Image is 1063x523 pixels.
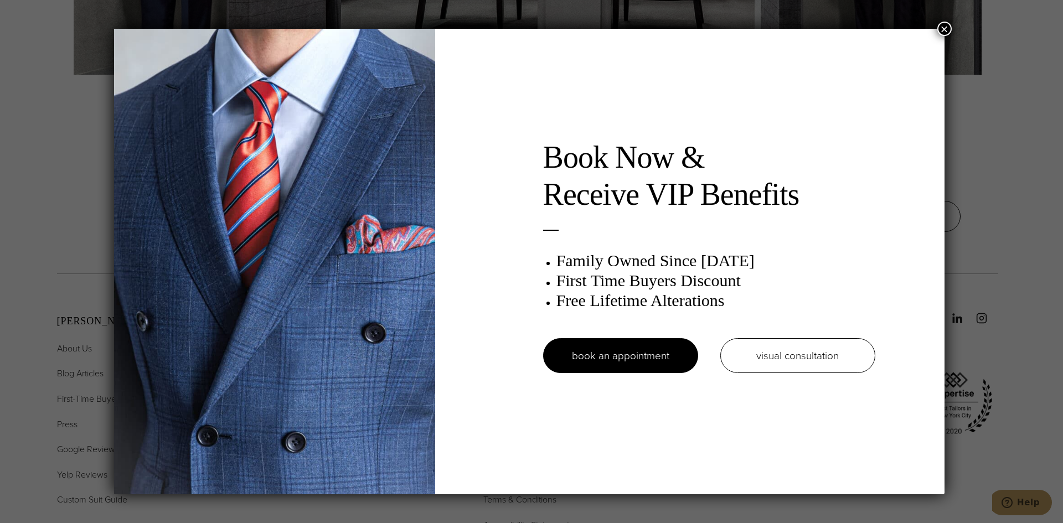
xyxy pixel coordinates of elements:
h3: Free Lifetime Alterations [556,291,875,310]
h2: Book Now & Receive VIP Benefits [543,139,875,213]
h3: Family Owned Since [DATE] [556,251,875,271]
a: visual consultation [720,338,875,373]
h3: First Time Buyers Discount [556,271,875,291]
a: book an appointment [543,338,698,373]
button: Close [937,22,952,36]
span: Help [25,8,48,18]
